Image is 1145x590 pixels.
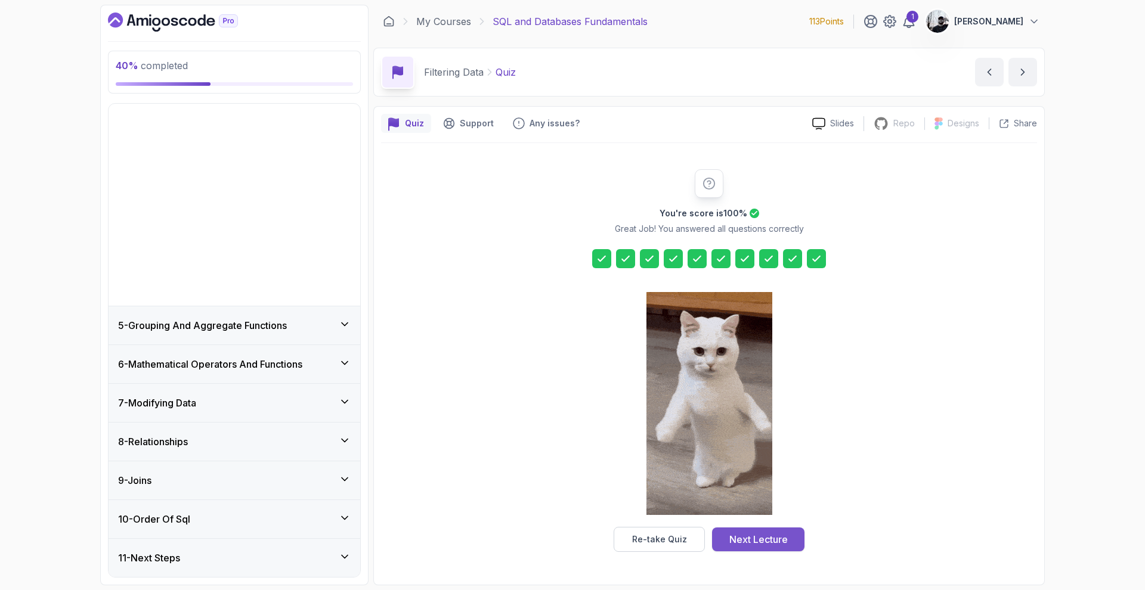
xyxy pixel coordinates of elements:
[109,345,360,383] button: 6-Mathematical Operators And Functions
[660,207,747,219] h2: You're score is 100 %
[118,318,287,333] h3: 5 - Grouping And Aggregate Functions
[496,65,516,79] p: Quiz
[118,551,180,565] h3: 11 - Next Steps
[109,461,360,499] button: 9-Joins
[729,532,788,546] div: Next Lecture
[926,10,949,33] img: user profile image
[424,65,484,79] p: Filtering Data
[116,60,188,72] span: completed
[118,396,196,410] h3: 7 - Modifying Data
[118,473,151,487] h3: 9 - Joins
[109,500,360,538] button: 10-Order Of Sql
[948,117,979,129] p: Designs
[803,117,864,130] a: Slides
[118,512,190,526] h3: 10 - Order Of Sql
[493,14,648,29] p: SQL and Databases Fundamentals
[614,527,705,552] button: Re-take Quiz
[954,15,1023,27] p: [PERSON_NAME]
[381,114,431,133] button: quiz button
[615,223,804,235] p: Great Job! You answered all questions correctly
[460,117,494,129] p: Support
[1014,117,1037,129] p: Share
[116,60,138,72] span: 40 %
[109,306,360,344] button: 5-Grouping And Aggregate Functions
[809,15,844,27] p: 113 Points
[1008,58,1037,86] button: next content
[989,117,1037,129] button: Share
[108,13,265,32] a: Dashboard
[926,10,1040,33] button: user profile image[PERSON_NAME]
[436,114,501,133] button: Support button
[830,117,854,129] p: Slides
[530,117,580,129] p: Any issues?
[906,11,918,23] div: 1
[712,527,804,551] button: Next Lecture
[118,434,188,449] h3: 8 - Relationships
[405,117,424,129] p: Quiz
[109,423,360,461] button: 8-Relationships
[902,14,916,29] a: 1
[383,15,395,27] a: Dashboard
[109,539,360,577] button: 11-Next Steps
[646,292,772,515] img: cool-cat
[109,384,360,422] button: 7-Modifying Data
[632,533,687,545] div: Re-take Quiz
[118,357,302,371] h3: 6 - Mathematical Operators And Functions
[506,114,587,133] button: Feedback button
[975,58,1004,86] button: previous content
[416,14,471,29] a: My Courses
[893,117,915,129] p: Repo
